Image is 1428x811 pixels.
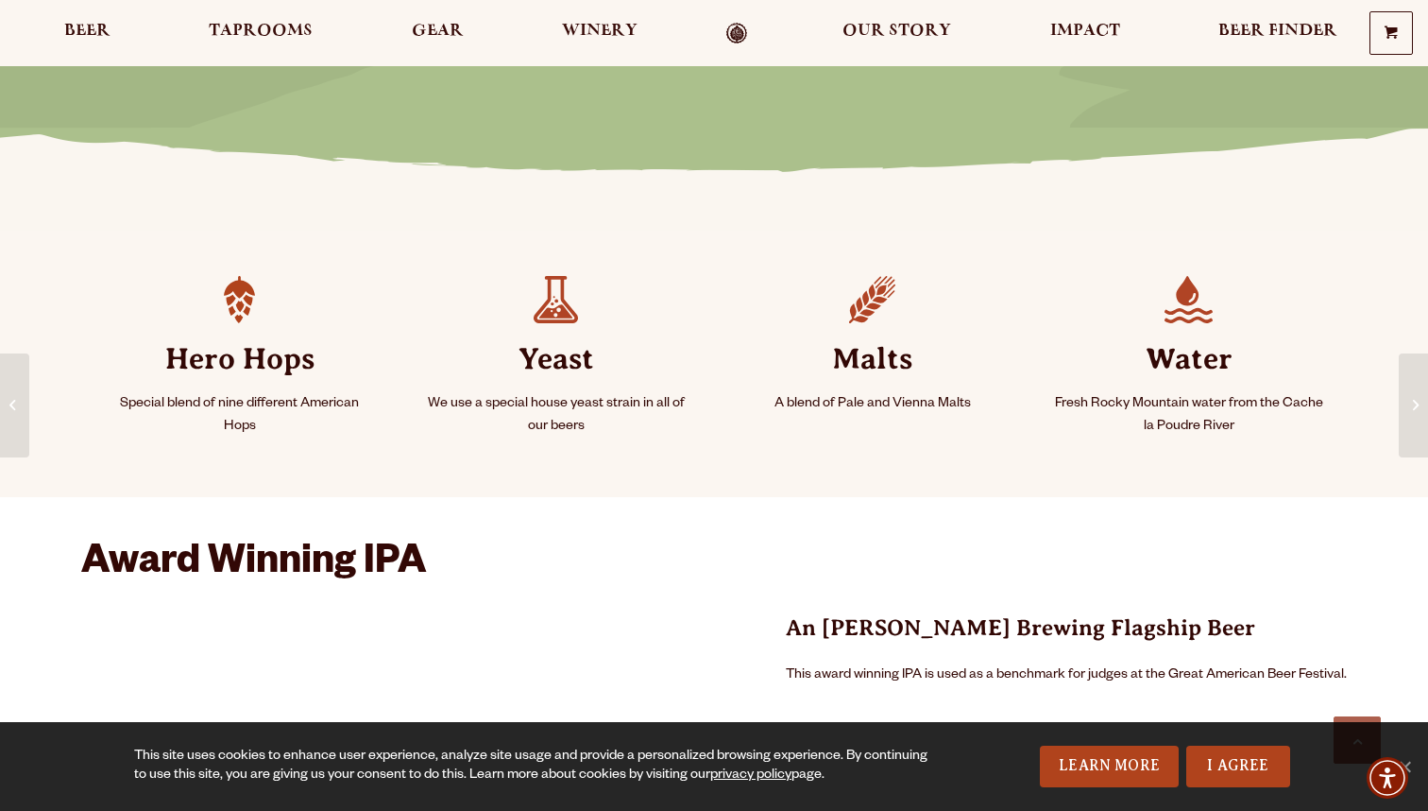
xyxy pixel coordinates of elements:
a: Gear [399,23,476,44]
strong: Yeast [420,323,691,393]
span: Winery [562,24,637,39]
p: Fresh Rocky Mountain water from the Cache la Poudre River [1053,393,1324,439]
a: Odell Home [701,23,772,44]
p: We use a special house yeast strain in all of our beers [420,393,691,439]
h2: Award Winning IPA [81,543,1347,588]
strong: Malts [737,323,1008,393]
p: An [PERSON_NAME] Brewing Flagship Beer [786,611,1347,645]
a: Our Story [830,23,963,44]
p: Special blend of nine different American Hops [104,393,375,439]
span: Taprooms [209,24,313,39]
a: Taprooms [196,23,325,44]
span: Our Story [842,24,951,39]
span: Gear [412,24,464,39]
a: Learn More [1040,746,1179,787]
p: This award winning IPA is used as a benchmark for judges at the Great American Beer Festival. [786,664,1347,687]
a: Scroll to top [1334,716,1381,764]
a: Beer [52,23,123,44]
div: Accessibility Menu [1367,757,1408,799]
a: I Agree [1186,746,1290,787]
span: Beer [64,24,110,39]
a: Winery [550,23,650,44]
a: privacy policy [710,768,791,784]
span: Impact [1050,24,1120,39]
strong: Hero Hops [104,323,375,393]
p: A blend of Pale and Vienna Malts [737,393,1008,416]
a: Beer Finder [1206,23,1350,44]
span: Beer Finder [1218,24,1337,39]
div: This site uses cookies to enhance user experience, analyze site usage and provide a personalized ... [134,748,934,785]
a: Impact [1038,23,1132,44]
strong: Water [1053,323,1324,393]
